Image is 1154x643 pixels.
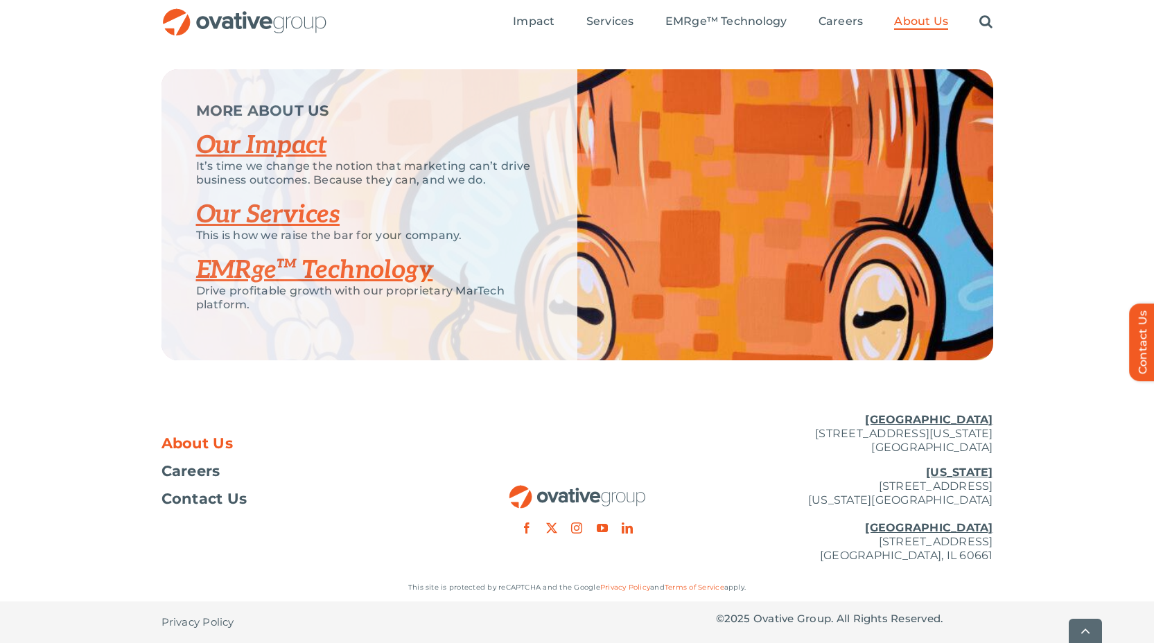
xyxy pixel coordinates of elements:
[161,615,234,629] span: Privacy Policy
[716,612,993,626] p: © Ovative Group. All Rights Reserved.
[161,437,439,450] a: About Us
[622,522,633,534] a: linkedin
[926,466,993,479] u: [US_STATE]
[665,15,787,28] span: EMRge™ Technology
[161,601,234,643] a: Privacy Policy
[716,413,993,455] p: [STREET_ADDRESS][US_STATE] [GEOGRAPHIC_DATA]
[819,15,864,28] span: Careers
[161,464,220,478] span: Careers
[665,583,724,592] a: Terms of Service
[894,15,948,30] a: About Us
[196,255,433,285] a: EMRge™ Technology
[161,464,439,478] a: Careers
[586,15,634,30] a: Services
[161,7,328,20] a: OG_Full_horizontal_RGB
[196,200,340,230] a: Our Services
[600,583,650,592] a: Privacy Policy
[865,521,993,534] u: [GEOGRAPHIC_DATA]
[724,612,751,625] span: 2025
[894,15,948,28] span: About Us
[513,15,554,30] a: Impact
[865,413,993,426] u: [GEOGRAPHIC_DATA]
[513,15,554,28] span: Impact
[196,284,543,312] p: Drive profitable growth with our proprietary MarTech platform.
[196,130,327,161] a: Our Impact
[161,437,439,506] nav: Footer Menu
[521,522,532,534] a: facebook
[196,159,543,187] p: It’s time we change the notion that marketing can’t drive business outcomes. Because they can, an...
[665,15,787,30] a: EMRge™ Technology
[508,484,647,497] a: OG_Full_horizontal_RGB
[161,437,234,450] span: About Us
[546,522,557,534] a: twitter
[979,15,993,30] a: Search
[161,492,247,506] span: Contact Us
[586,15,634,28] span: Services
[597,522,608,534] a: youtube
[819,15,864,30] a: Careers
[161,492,439,506] a: Contact Us
[161,601,439,643] nav: Footer - Privacy Policy
[716,466,993,563] p: [STREET_ADDRESS] [US_STATE][GEOGRAPHIC_DATA] [STREET_ADDRESS] [GEOGRAPHIC_DATA], IL 60661
[571,522,582,534] a: instagram
[196,104,543,118] p: MORE ABOUT US
[161,581,993,594] p: This site is protected by reCAPTCHA and the Google and apply.
[196,229,543,243] p: This is how we raise the bar for your company.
